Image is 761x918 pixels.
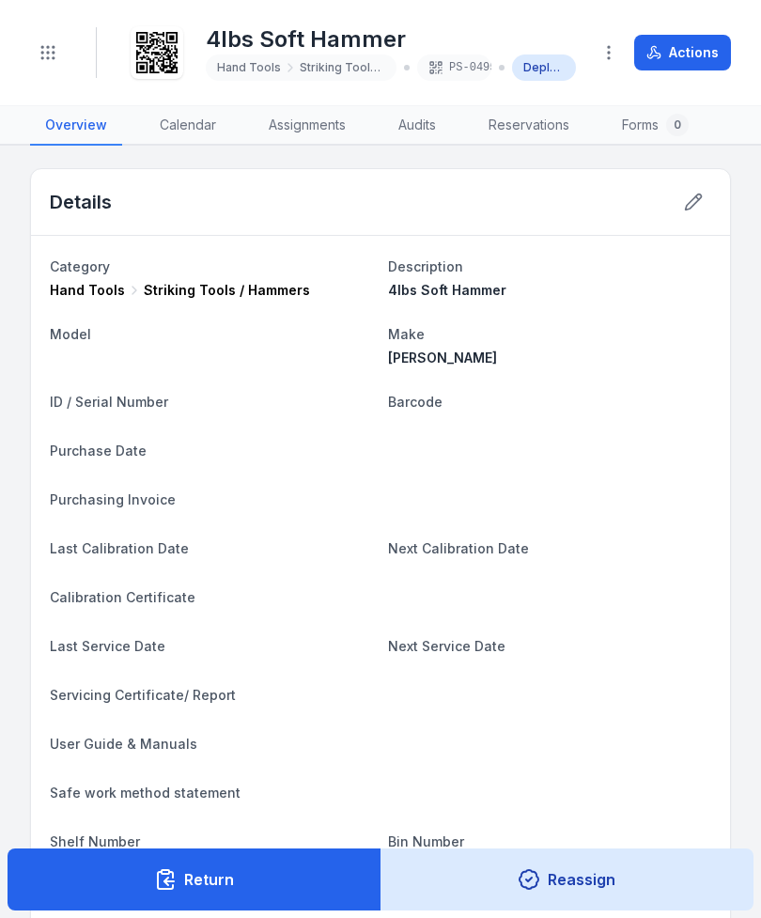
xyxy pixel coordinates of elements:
[50,540,189,556] span: Last Calibration Date
[144,281,310,300] span: Striking Tools / Hammers
[388,258,463,274] span: Description
[50,394,168,410] span: ID / Serial Number
[388,282,506,298] span: 4lbs Soft Hammer
[388,638,505,654] span: Next Service Date
[145,106,231,146] a: Calendar
[474,106,584,146] a: Reservations
[217,60,281,75] span: Hand Tools
[634,35,731,70] button: Actions
[50,258,110,274] span: Category
[50,589,195,605] span: Calibration Certificate
[50,736,197,752] span: User Guide & Manuals
[50,189,112,215] h2: Details
[50,326,91,342] span: Model
[666,114,689,136] div: 0
[50,638,165,654] span: Last Service Date
[388,833,464,849] span: Bin Number
[388,326,425,342] span: Make
[50,833,140,849] span: Shelf Number
[50,443,147,459] span: Purchase Date
[388,540,529,556] span: Next Calibration Date
[512,54,576,81] div: Deployed
[8,848,381,910] button: Return
[30,35,66,70] button: Toggle navigation
[417,54,491,81] div: PS-0495
[388,350,497,366] span: [PERSON_NAME]
[383,106,451,146] a: Audits
[380,848,754,910] button: Reassign
[607,106,704,146] a: Forms0
[50,785,241,801] span: Safe work method statement
[206,24,576,54] h1: 4lbs Soft Hammer
[50,491,176,507] span: Purchasing Invoice
[254,106,361,146] a: Assignments
[30,106,122,146] a: Overview
[388,394,443,410] span: Barcode
[300,60,385,75] span: Striking Tools / Hammers
[50,687,236,703] span: Servicing Certificate/ Report
[50,281,125,300] span: Hand Tools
